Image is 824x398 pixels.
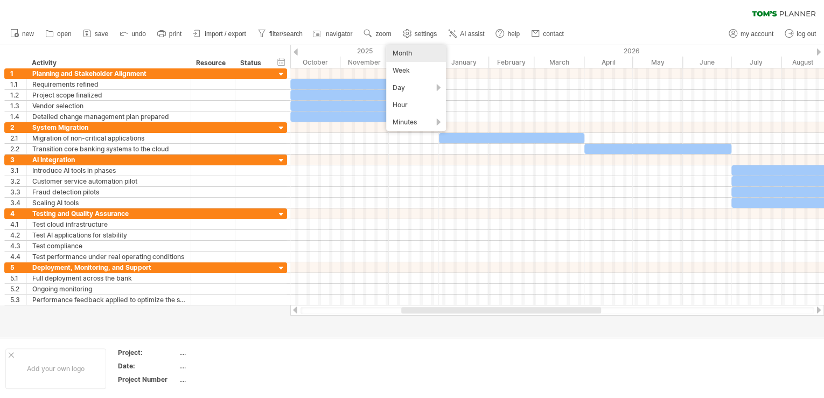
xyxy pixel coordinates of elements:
[131,30,146,38] span: undo
[731,57,781,68] div: July 2026
[32,79,185,89] div: Requirements refined
[32,219,185,229] div: Test cloud infrastructure
[10,219,26,229] div: 4.1
[10,144,26,154] div: 2.2
[10,208,26,219] div: 4
[386,96,446,114] div: Hour
[683,57,731,68] div: June 2026
[255,27,306,41] a: filter/search
[8,27,37,41] a: new
[10,101,26,111] div: 1.3
[32,101,185,111] div: Vendor selection
[5,348,106,389] div: Add your own logo
[326,30,352,38] span: navigator
[205,30,246,38] span: import / export
[169,30,181,38] span: print
[445,27,487,41] a: AI assist
[782,27,819,41] a: log out
[386,114,446,131] div: Minutes
[534,57,584,68] div: March 2026
[32,241,185,251] div: Test compliance
[375,30,391,38] span: zoom
[80,27,111,41] a: save
[340,57,389,68] div: November 2025
[32,122,185,132] div: System Migration
[32,230,185,240] div: Test AI applications for stability
[528,27,567,41] a: contact
[179,375,270,384] div: ....
[32,144,185,154] div: Transition core banking systems to the cloud
[741,30,773,38] span: my account
[460,30,484,38] span: AI assist
[386,45,446,62] div: Month
[493,27,523,41] a: help
[10,79,26,89] div: 1.1
[32,176,185,186] div: Customer service automation pilot
[32,295,185,305] div: Performance feedback applied to optimize the systems
[32,208,185,219] div: Testing and Quality Assurance
[32,198,185,208] div: Scaling AI tools
[190,27,249,41] a: import / export
[543,30,564,38] span: contact
[10,165,26,176] div: 3.1
[507,30,520,38] span: help
[117,27,149,41] a: undo
[290,57,340,68] div: October 2025
[32,155,185,165] div: AI Integration
[10,122,26,132] div: 2
[10,176,26,186] div: 3.2
[10,273,26,283] div: 5.1
[10,241,26,251] div: 4.3
[32,165,185,176] div: Introduce AI tools in phases
[489,57,534,68] div: February 2026
[22,30,34,38] span: new
[10,295,26,305] div: 5.3
[10,284,26,294] div: 5.2
[196,58,229,68] div: Resource
[10,252,26,262] div: 4.4
[10,230,26,240] div: 4.2
[311,27,355,41] a: navigator
[118,375,177,384] div: Project Number
[10,111,26,122] div: 1.4
[269,30,303,38] span: filter/search
[10,155,26,165] div: 3
[118,361,177,371] div: Date:
[32,284,185,294] div: Ongoing monitoring
[415,30,437,38] span: settings
[400,27,440,41] a: settings
[797,30,816,38] span: log out
[32,111,185,122] div: Detailed change management plan prepared
[32,262,185,273] div: Deployment, Monitoring, and Support
[10,198,26,208] div: 3.4
[179,361,270,371] div: ....
[726,27,777,41] a: my account
[155,27,185,41] a: print
[386,79,446,96] div: Day
[386,62,446,79] div: Week
[10,133,26,143] div: 2.1
[32,273,185,283] div: Full deployment across the bank
[32,90,185,100] div: Project scope finalized
[43,27,75,41] a: open
[57,30,72,38] span: open
[179,348,270,357] div: ....
[10,68,26,79] div: 1
[10,262,26,273] div: 5
[584,57,633,68] div: April 2026
[439,57,489,68] div: January 2026
[118,348,177,357] div: Project:
[10,90,26,100] div: 1.2
[32,187,185,197] div: Fraud detection pilots
[10,187,26,197] div: 3.3
[240,58,264,68] div: Status
[361,27,394,41] a: zoom
[633,57,683,68] div: May 2026
[32,58,185,68] div: Activity
[32,68,185,79] div: Planning and Stakeholder Alignment
[32,252,185,262] div: Test performance under real operating conditions
[95,30,108,38] span: save
[32,133,185,143] div: Migration of non-critical applications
